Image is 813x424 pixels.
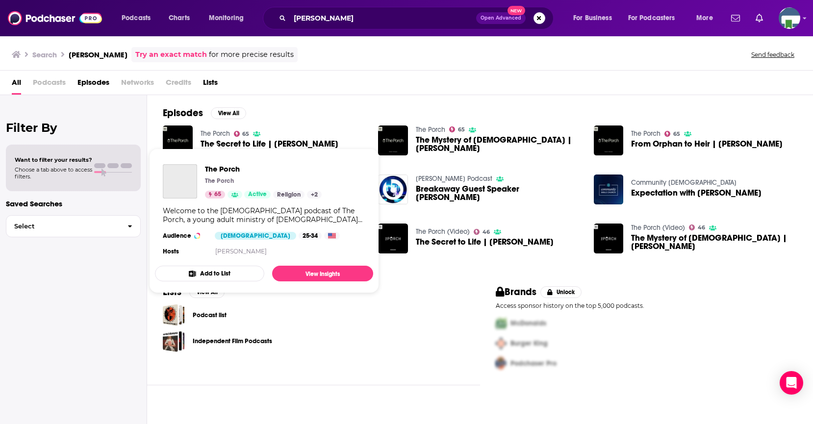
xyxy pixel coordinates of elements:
[727,10,744,26] a: Show notifications dropdown
[622,10,689,26] button: open menu
[476,12,526,24] button: Open AdvancedNew
[242,132,249,136] span: 65
[32,50,57,59] h3: Search
[290,10,476,26] input: Search podcasts, credits, & more...
[205,191,225,199] a: 65
[378,224,408,253] img: The Secret to Life | Drew Worsham
[33,75,66,95] span: Podcasts
[492,313,510,333] img: First Pro Logo
[481,16,521,21] span: Open Advanced
[594,224,624,253] img: The Mystery of Christ | Drew Worsham
[631,224,685,232] a: The Porch (Video)
[6,223,120,229] span: Select
[307,191,322,199] a: +2
[508,6,525,15] span: New
[201,129,230,138] a: The Porch
[248,190,267,200] span: Active
[209,11,244,25] span: Monitoring
[163,125,193,155] img: The Secret to Life | Drew Worsham
[483,230,490,234] span: 46
[6,215,141,237] button: Select
[163,107,246,119] a: EpisodesView All
[77,75,109,95] span: Episodes
[215,232,296,240] div: [DEMOGRAPHIC_DATA]
[492,333,510,353] img: Second Pro Logo
[378,175,408,204] img: Breakaway Guest Speaker Drew Worsham
[594,175,624,204] img: Expectation with Drew Worsham
[416,175,492,183] a: Breakaway Ministries Podcast
[214,190,221,200] span: 65
[163,330,185,352] a: Independent Film Podcasts
[163,232,207,240] h3: Audience
[779,7,800,29] span: Logged in as KCMedia
[193,336,272,347] a: Independent Film Podcasts
[202,10,256,26] button: open menu
[6,121,141,135] h2: Filter By
[664,131,680,137] a: 65
[510,339,548,348] span: Burger King
[416,238,554,246] a: The Secret to Life | Drew Worsham
[155,266,264,281] button: Add to List
[205,164,322,174] a: The Porch
[540,286,582,298] button: Unlock
[416,136,582,152] a: The Mystery of Christ | Drew Worsham
[12,75,21,95] a: All
[163,248,179,255] h4: Hosts
[689,224,705,230] a: 46
[510,319,546,327] span: McDonalds
[273,191,305,199] a: Religion
[628,11,675,25] span: For Podcasters
[234,131,250,137] a: 65
[496,286,536,298] h2: Brands
[378,125,408,155] a: The Mystery of Christ | Drew Worsham
[8,9,102,27] img: Podchaser - Follow, Share and Rate Podcasts
[163,304,185,326] a: Podcast list
[193,310,227,321] a: Podcast list
[698,225,705,230] span: 46
[779,7,800,29] button: Show profile menu
[6,199,141,208] p: Saved Searches
[631,140,783,148] span: From Orphan to Heir | [PERSON_NAME]
[458,127,465,132] span: 65
[416,238,554,246] span: The Secret to Life | [PERSON_NAME]
[244,191,271,199] a: Active
[15,166,92,180] span: Choose a tab above to access filters.
[631,189,762,197] a: Expectation with Drew Worsham
[496,302,797,309] p: Access sponsor history on the top 5,000 podcasts.
[673,132,680,136] span: 65
[631,178,737,187] a: Community Bible Church
[201,140,338,148] span: The Secret to Life | [PERSON_NAME]
[416,227,470,236] a: The Porch (Video)
[416,185,582,201] a: Breakaway Guest Speaker Drew Worsham
[631,140,783,148] a: From Orphan to Heir | Drew Worsham
[594,125,624,155] img: From Orphan to Heir | Drew Worsham
[166,75,191,95] span: Credits
[631,234,797,250] span: The Mystery of [DEMOGRAPHIC_DATA] | [PERSON_NAME]
[780,371,803,395] div: Open Intercom Messenger
[121,75,154,95] span: Networks
[162,10,196,26] a: Charts
[510,359,557,368] span: Podchaser Pro
[573,11,612,25] span: For Business
[203,75,218,95] a: Lists
[211,107,246,119] button: View All
[169,11,190,25] span: Charts
[299,232,322,240] div: 25-34
[205,177,234,185] p: The Porch
[209,49,294,60] span: for more precise results
[416,185,582,201] span: Breakaway Guest Speaker [PERSON_NAME]
[631,189,762,197] span: Expectation with [PERSON_NAME]
[115,10,163,26] button: open menu
[272,7,563,29] div: Search podcasts, credits, & more...
[689,10,725,26] button: open menu
[696,11,713,25] span: More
